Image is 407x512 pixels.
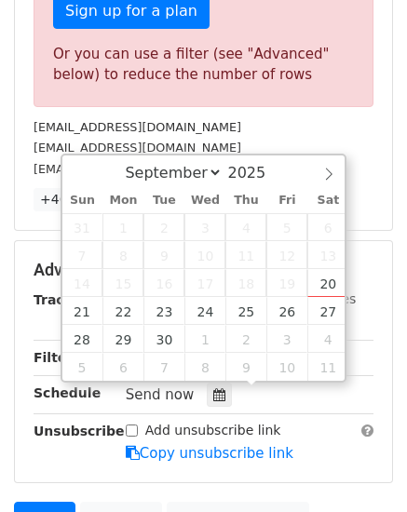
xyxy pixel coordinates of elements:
iframe: Chat Widget [314,423,407,512]
span: September 26, 2025 [266,297,307,325]
span: October 1, 2025 [184,325,225,353]
span: Sat [307,195,348,207]
span: September 11, 2025 [225,241,266,269]
span: October 9, 2025 [225,353,266,381]
span: October 7, 2025 [143,353,184,381]
span: September 8, 2025 [102,241,143,269]
a: Copy unsubscribe link [126,445,293,462]
label: Add unsubscribe link [145,421,281,440]
span: Tue [143,195,184,207]
span: September 3, 2025 [184,213,225,241]
span: October 5, 2025 [62,353,103,381]
span: September 16, 2025 [143,269,184,297]
span: September 13, 2025 [307,241,348,269]
span: September 2, 2025 [143,213,184,241]
span: September 21, 2025 [62,297,103,325]
span: September 29, 2025 [102,325,143,353]
small: [EMAIL_ADDRESS][DOMAIN_NAME] [34,162,241,176]
small: [EMAIL_ADDRESS][DOMAIN_NAME] [34,120,241,134]
span: September 28, 2025 [62,325,103,353]
span: September 22, 2025 [102,297,143,325]
span: September 27, 2025 [307,297,348,325]
strong: Unsubscribe [34,424,125,438]
strong: Tracking [34,292,96,307]
span: September 7, 2025 [62,241,103,269]
span: September 18, 2025 [225,269,266,297]
span: October 8, 2025 [184,353,225,381]
div: Or you can use a filter (see "Advanced" below) to reduce the number of rows [53,44,354,86]
span: September 24, 2025 [184,297,225,325]
span: September 4, 2025 [225,213,266,241]
span: October 10, 2025 [266,353,307,381]
span: September 5, 2025 [266,213,307,241]
span: September 25, 2025 [225,297,266,325]
strong: Schedule [34,385,101,400]
span: October 11, 2025 [307,353,348,381]
span: September 20, 2025 [307,269,348,297]
span: September 6, 2025 [307,213,348,241]
h5: Advanced [34,260,373,280]
span: September 30, 2025 [143,325,184,353]
span: August 31, 2025 [62,213,103,241]
span: September 9, 2025 [143,241,184,269]
span: September 1, 2025 [102,213,143,241]
span: September 12, 2025 [266,241,307,269]
span: Send now [126,386,195,403]
small: [EMAIL_ADDRESS][DOMAIN_NAME] [34,141,241,155]
span: October 4, 2025 [307,325,348,353]
span: September 15, 2025 [102,269,143,297]
span: September 10, 2025 [184,241,225,269]
span: September 17, 2025 [184,269,225,297]
span: September 23, 2025 [143,297,184,325]
span: Sun [62,195,103,207]
span: Fri [266,195,307,207]
input: Year [223,164,290,182]
span: September 19, 2025 [266,269,307,297]
span: Mon [102,195,143,207]
span: October 3, 2025 [266,325,307,353]
span: October 6, 2025 [102,353,143,381]
a: +46 more [34,188,112,211]
span: October 2, 2025 [225,325,266,353]
strong: Filters [34,350,81,365]
span: Thu [225,195,266,207]
span: Wed [184,195,225,207]
span: September 14, 2025 [62,269,103,297]
div: Widget Obrolan [314,423,407,512]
